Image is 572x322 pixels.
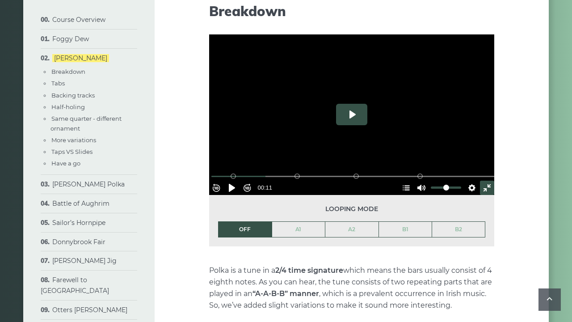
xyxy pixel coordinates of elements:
[52,257,117,265] a: [PERSON_NAME] Jig
[218,204,485,214] span: Looping mode
[272,222,325,237] a: A1
[52,219,105,227] a: Sailor’s Hornpipe
[51,80,65,87] a: Tabs
[52,16,105,24] a: Course Overview
[51,68,85,75] a: Breakdown
[51,160,80,167] a: Have a go
[432,222,485,237] a: B2
[52,199,109,208] a: Battle of Aughrim
[379,222,432,237] a: B1
[52,35,89,43] a: Foggy Dew
[209,3,494,19] h2: Breakdown
[50,115,122,132] a: Same quarter - different ornament
[41,276,109,295] a: Farewell to [GEOGRAPHIC_DATA]
[52,54,109,62] a: [PERSON_NAME]
[51,103,85,110] a: Half-holing
[51,92,95,99] a: Backing tracks
[52,180,125,188] a: [PERSON_NAME] Polka
[52,238,105,246] a: Donnybrook Fair
[52,306,127,314] a: Otters [PERSON_NAME]
[51,136,96,144] a: More variations
[252,289,319,298] strong: “A-A-B-B” manner
[325,222,379,237] a: A2
[51,148,93,155] a: Taps VS Slides
[275,266,343,275] strong: 2/4 time signature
